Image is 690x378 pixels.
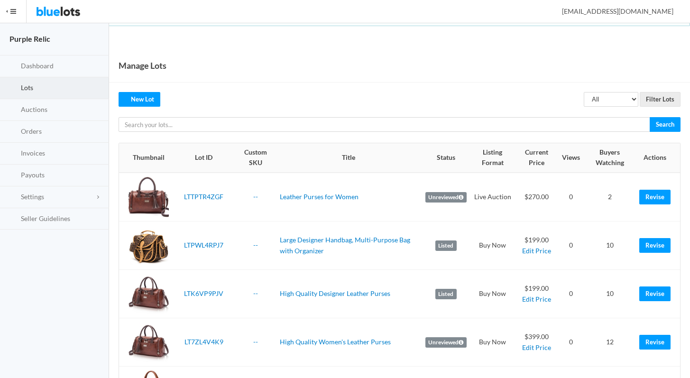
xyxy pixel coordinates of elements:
[119,117,650,132] input: Search your lots...
[276,143,422,173] th: Title
[280,289,390,297] a: High Quality Designer Leather Purses
[435,240,457,251] label: Listed
[558,143,584,173] th: Views
[558,221,584,270] td: 0
[558,318,584,367] td: 0
[253,241,258,249] a: --
[584,221,635,270] td: 10
[640,92,681,107] input: Filter Lots
[470,173,515,221] td: Live Auction
[125,95,131,101] ion-icon: create
[253,193,258,201] a: --
[253,338,258,346] a: --
[639,286,671,301] a: Revise
[253,289,258,297] a: --
[21,171,45,179] span: Payouts
[584,270,635,318] td: 10
[470,143,515,173] th: Listing Format
[425,337,467,348] label: Unreviewed
[21,214,70,222] span: Seller Guidelines
[119,92,160,107] a: createNew Lot
[584,318,635,367] td: 12
[470,221,515,270] td: Buy Now
[422,143,470,173] th: Status
[280,338,391,346] a: High Quality Women's Leather Purses
[8,149,18,158] ion-icon: calculator
[235,143,276,173] th: Custom SKU
[21,62,54,70] span: Dashboard
[173,143,235,173] th: Lot ID
[639,190,671,204] a: Revise
[435,289,457,299] label: Listed
[184,241,223,249] a: LTPWL4RPJ7
[184,289,223,297] a: LTK6VP9PJV
[515,221,558,270] td: $199.00
[184,338,223,346] a: LT7ZL4V4K9
[470,270,515,318] td: Buy Now
[8,106,18,115] ion-icon: flash
[470,318,515,367] td: Buy Now
[21,193,44,201] span: Settings
[280,193,359,201] a: Leather Purses for Women
[280,236,410,255] a: Large Designer Handbag, Multi-Purpose Bag with Organizer
[21,105,47,113] span: Auctions
[8,84,18,93] ion-icon: clipboard
[549,8,559,17] ion-icon: person
[515,173,558,221] td: $270.00
[522,295,551,303] a: Edit Price
[8,171,18,180] ion-icon: paper plane
[119,58,166,73] h1: Manage Lots
[558,270,584,318] td: 0
[522,247,551,255] a: Edit Price
[522,343,551,351] a: Edit Price
[8,128,18,137] ion-icon: cash
[8,214,18,223] ion-icon: list box
[639,335,671,350] a: Revise
[639,238,671,253] a: Revise
[21,83,33,92] span: Lots
[119,143,173,173] th: Thumbnail
[21,149,45,157] span: Invoices
[8,62,18,71] ion-icon: speedometer
[635,143,680,173] th: Actions
[515,318,558,367] td: $399.00
[650,117,681,132] input: Search
[515,143,558,173] th: Current Price
[584,173,635,221] td: 2
[552,7,673,15] span: [EMAIL_ADDRESS][DOMAIN_NAME]
[8,193,18,202] ion-icon: cog
[558,173,584,221] td: 0
[9,34,50,43] strong: Purple Relic
[515,270,558,318] td: $199.00
[584,143,635,173] th: Buyers Watching
[184,193,223,201] a: LTTPTR4ZGF
[21,127,42,135] span: Orders
[425,192,467,203] label: Unreviewed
